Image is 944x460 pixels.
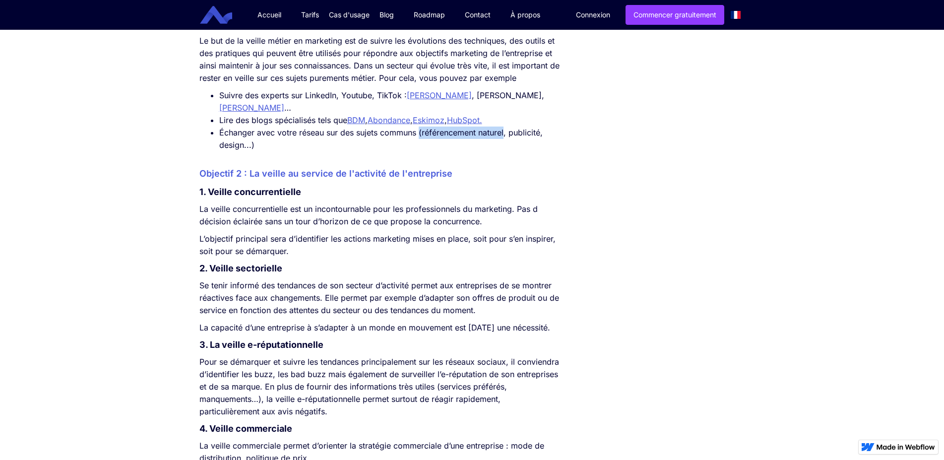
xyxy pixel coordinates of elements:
h4: 2. Veille sectorielle [199,263,560,274]
a: Connexion [568,5,618,24]
a: [PERSON_NAME] [219,103,284,113]
h4: 4. Veille commerciale [199,423,560,435]
a: Eskimoz [413,115,444,125]
a: Commencer gratuitement [626,5,724,25]
a: Abondance [368,115,410,125]
p: L’objectif principal sera d’identifier les actions marketing mises en place, soit pour s’en inspi... [199,233,560,258]
p: La capacité d’une entreprise à s’adapter à un monde en mouvement est [DATE] une nécessité. [199,322,560,334]
li: Échanger avec votre réseau sur des sujets communs (référencement naturel, publicité, design...) [219,127,560,151]
p: Se tenir informé des tendances de son secteur d’activité permet aux entreprises de se montrer réa... [199,279,560,317]
p: Le but de la veille métier en marketing est de suivre les évolutions des techniques, des outils e... [199,35,560,84]
a: HubSpot. [447,115,482,125]
div: Cas d'usage [329,10,370,20]
img: Made in Webflow [877,444,935,450]
p: Pour se démarquer et suivre les tendances principalement sur les réseaux sociaux, il conviendra d... [199,356,560,418]
p: La veille concurrentielle est un incontournable pour les professionnels du marketing. Pas d décis... [199,203,560,228]
h4: 1. Veille concurrentielle [199,186,560,198]
h3: Objectif 2 : La veille au service de l'activité de l'entreprise [199,166,560,181]
a: home [207,6,240,24]
li: Suivre des experts sur LinkedIn, Youtube, TikTok : , [PERSON_NAME], … [219,89,560,114]
li: Lire des blogs spécialisés tels que , , , [219,114,560,127]
h4: 3. La veille e-réputationnelle [199,339,560,351]
a: BDM [347,115,365,125]
a: [PERSON_NAME] [407,90,472,100]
